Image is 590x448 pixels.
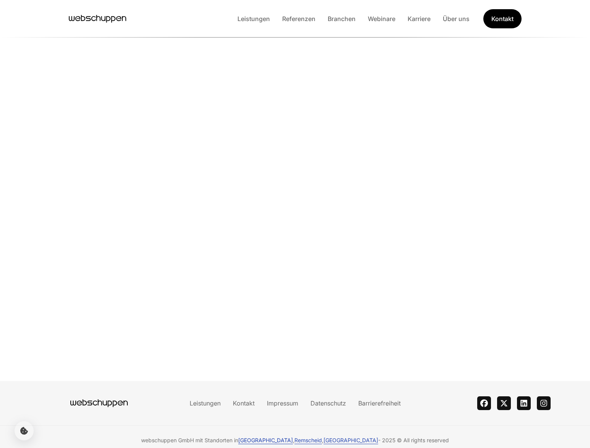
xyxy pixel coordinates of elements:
[483,9,522,28] a: Get Started
[537,396,551,410] a: instagram
[69,13,126,25] a: Hauptseite besuchen
[231,15,276,23] a: Leistungen
[362,15,401,23] a: Webinare
[15,421,34,440] button: Cookie-Einstellungen öffnen
[141,437,380,444] span: webschuppen GmbH mit Standorten in , , -
[322,15,362,23] a: Branchen
[401,15,437,23] a: Karriere
[323,437,378,443] a: [GEOGRAPHIC_DATA]
[238,437,293,443] a: [GEOGRAPHIC_DATA]
[294,437,322,443] a: Remscheid
[382,437,449,444] span: 2025 © All rights reserved
[276,15,322,23] a: Referenzen
[437,15,476,23] a: Über uns
[517,396,531,410] a: linkedin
